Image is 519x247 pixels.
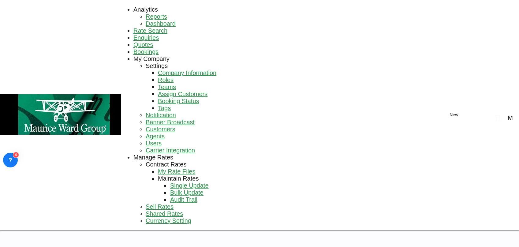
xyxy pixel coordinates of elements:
[442,112,450,119] md-icon: icon-plus 400-fg
[146,140,162,147] a: Users
[133,48,159,55] a: Bookings
[133,41,153,48] a: Quotes
[146,217,191,224] a: Currency Setting
[146,203,174,210] a: Sell Rates
[133,55,170,62] span: My Company
[158,77,174,83] span: Roles
[170,196,197,203] a: Audit Trail
[458,112,465,119] md-icon: icon-chevron-down
[133,27,167,34] a: Rate Search
[146,112,176,119] a: Notification
[481,114,488,122] span: Help
[158,69,216,76] span: Company Information
[146,147,195,154] a: Carrier Integration
[158,77,174,84] a: Roles
[146,161,186,168] span: Contract Rates
[158,175,199,182] span: Maintain Rates
[146,62,168,69] span: Settings
[158,84,176,91] a: Teams
[158,84,176,90] span: Teams
[146,13,167,20] a: Reports
[146,119,195,126] a: Banner Broadcast
[442,112,465,117] span: New
[133,34,159,41] a: Enquiries
[146,20,176,27] a: Dashboard
[146,210,183,217] a: Shared Rates
[158,69,216,77] a: Company Information
[439,109,469,122] button: icon-plus 400-fgNewicon-chevron-down
[158,105,171,111] span: Tags
[133,154,173,161] span: Manage Rates
[158,91,207,97] span: Assign Customers
[158,98,199,104] span: Booking Status
[508,114,513,122] div: M
[170,182,209,189] a: Single Update
[146,112,176,118] span: Notification
[146,133,165,140] a: Agents
[158,91,207,98] a: Assign Customers
[170,189,203,196] a: Bulk Update
[133,6,158,13] span: Analytics
[146,126,175,133] a: Customers
[158,168,195,175] a: My Rate Files
[158,98,199,105] a: Booking Status
[158,105,171,112] a: Tags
